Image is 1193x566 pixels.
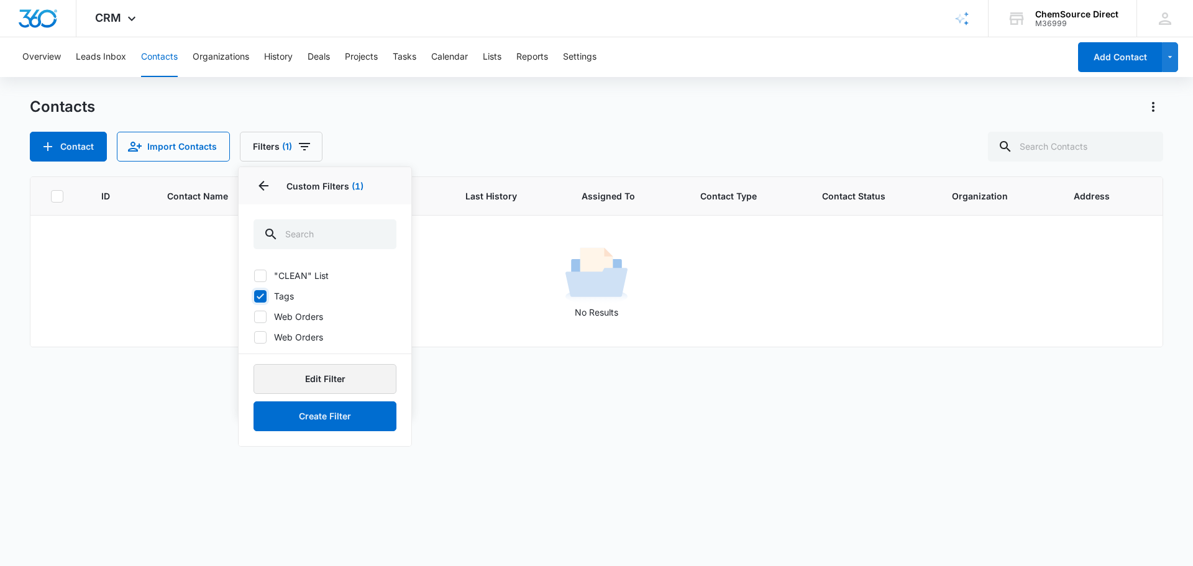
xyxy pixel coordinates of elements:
[95,11,121,24] span: CRM
[516,37,548,77] button: Reports
[167,189,247,203] span: Contact Name
[465,189,534,203] span: Last History
[431,37,468,77] button: Calendar
[1078,42,1162,72] button: Add Contact
[101,189,119,203] span: ID
[352,181,363,191] span: (1)
[254,310,396,323] label: Web Orders
[30,98,95,116] h1: Contacts
[254,331,396,344] label: Web Orders
[254,290,396,303] label: Tags
[282,142,292,151] span: (1)
[141,37,178,77] button: Contacts
[254,401,396,431] button: Create Filter
[76,37,126,77] button: Leads Inbox
[952,189,1025,203] span: Organization
[254,219,396,249] input: Search
[308,37,330,77] button: Deals
[22,37,61,77] button: Overview
[565,244,628,306] img: No Results
[30,132,107,162] button: Add Contact
[240,132,322,162] button: Filters
[822,189,904,203] span: Contact Status
[563,37,596,77] button: Settings
[193,37,249,77] button: Organizations
[254,269,396,282] label: "CLEAN" List
[1074,189,1125,203] span: Address
[1143,97,1163,117] button: Actions
[345,37,378,77] button: Projects
[31,306,1162,319] p: No Results
[254,180,396,193] p: Custom Filters
[264,37,293,77] button: History
[117,132,230,162] button: Import Contacts
[700,189,774,203] span: Contact Type
[483,37,501,77] button: Lists
[988,132,1163,162] input: Search Contacts
[1035,19,1118,28] div: account id
[1035,9,1118,19] div: account name
[254,176,273,196] button: Back
[254,364,396,394] button: Edit Filter
[393,37,416,77] button: Tasks
[582,189,652,203] span: Assigned To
